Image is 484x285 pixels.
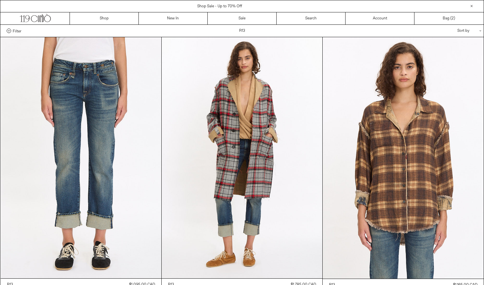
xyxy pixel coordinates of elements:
[346,12,414,24] a: Account
[197,4,242,9] a: Shop Sale - Up to 70% Off
[452,16,455,21] span: )
[414,12,483,24] a: Bag ()
[1,37,161,278] img: R13 Cuffed Boy Straight in adelaide stretch selvedge blue
[420,25,477,37] div: Sort by
[70,12,139,24] a: Shop
[139,12,208,24] a: New In
[277,12,346,24] a: Search
[162,37,322,278] img: R13 Reversible Raw Cut Coat in red/grey plaid
[208,12,277,24] a: Sale
[452,16,454,21] span: 2
[13,29,21,33] span: Filter
[323,37,483,279] img: R13 Reversible Drop Neck Shirt in plaid khaki floral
